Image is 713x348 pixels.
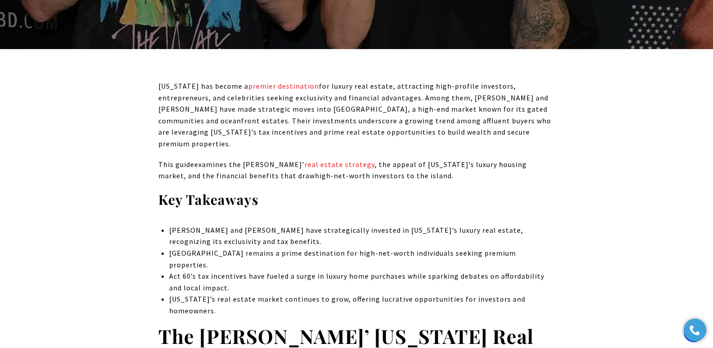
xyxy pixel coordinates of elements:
p: [PERSON_NAME] and [PERSON_NAME] have strategically invested in [US_STATE]’s luxury real estate, r... [169,225,555,248]
strong: Key Takeaways [158,190,259,208]
p: Act 60’s tax incentives have fueled a surge in luxury home purchases while sparking debates on af... [169,271,555,294]
p: [GEOGRAPHIC_DATA] remains a prime destination for high-net-worth individuals seeking premium prop... [169,248,555,271]
p: [US_STATE]’s real estate market continues to grow, offering lucrative opportunities for investors... [169,294,555,316]
p: This guide high-net-worth investors to the island. [158,159,555,182]
a: real estate strategy [305,160,375,169]
span: examines the [PERSON_NAME]’ , the appeal of [US_STATE]’s luxury housing market, and the financial... [158,160,527,181]
p: [US_STATE] has become a for luxury real estate, attracting high-profile investors, entrepreneurs,... [158,81,555,150]
a: premier destination [248,81,319,90]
